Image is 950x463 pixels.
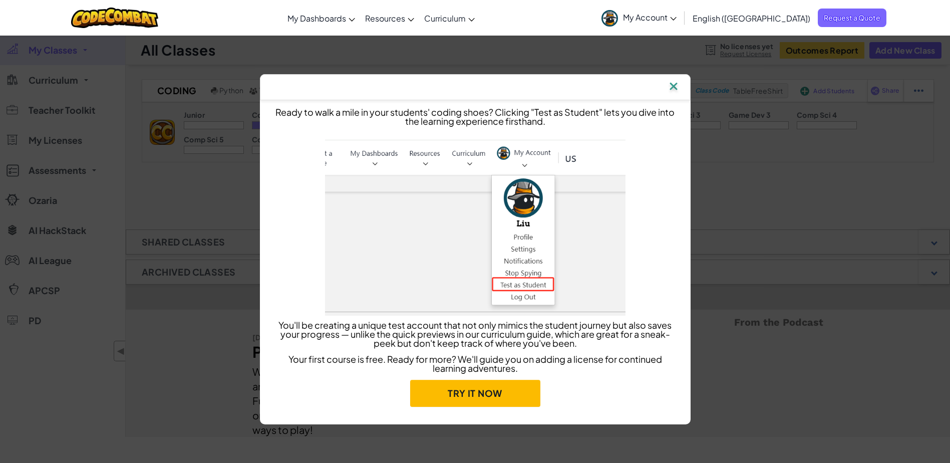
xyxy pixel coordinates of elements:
[287,13,346,24] span: My Dashboards
[410,380,540,407] a: Try it now
[693,13,810,24] span: English ([GEOGRAPHIC_DATA])
[818,9,886,27] a: Request a Quote
[275,321,676,348] p: You'll be creating a unique test account that not only mimics the student journey but also saves ...
[282,5,360,32] a: My Dashboards
[71,8,159,28] img: CodeCombat logo
[360,5,419,32] a: Resources
[275,108,676,126] p: Ready to walk a mile in your students' coding shoes? Clicking "Test as Student" lets you dive int...
[325,138,625,315] img: test as student
[419,5,480,32] a: Curriculum
[365,13,405,24] span: Resources
[667,80,680,95] img: IconClose.svg
[275,355,676,373] p: Your first course is free. Ready for more? We'll guide you on adding a license for continued lear...
[424,13,466,24] span: Curriculum
[688,5,815,32] a: English ([GEOGRAPHIC_DATA])
[596,2,682,34] a: My Account
[623,12,677,23] span: My Account
[601,10,618,27] img: avatar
